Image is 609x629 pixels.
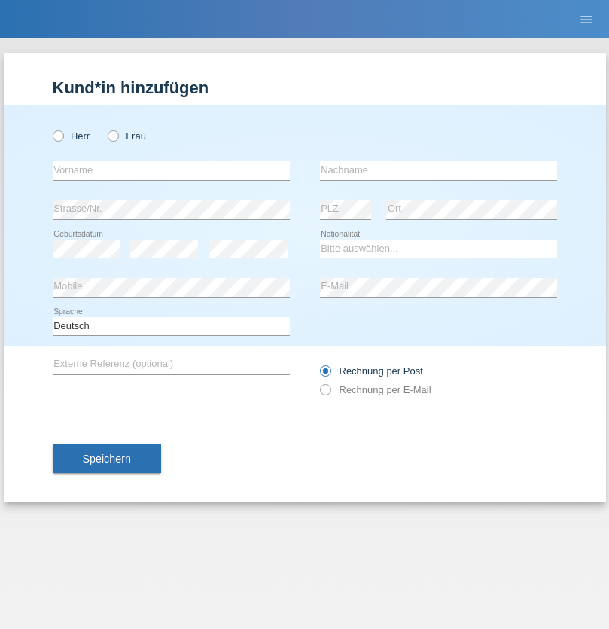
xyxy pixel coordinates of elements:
label: Frau [108,130,146,142]
label: Rechnung per Post [320,365,423,377]
button: Speichern [53,444,161,473]
input: Herr [53,130,62,140]
input: Rechnung per Post [320,365,330,384]
label: Rechnung per E-Mail [320,384,431,395]
i: menu [579,12,594,27]
input: Frau [108,130,117,140]
a: menu [571,14,601,23]
span: Speichern [83,453,131,465]
label: Herr [53,130,90,142]
input: Rechnung per E-Mail [320,384,330,403]
h1: Kund*in hinzufügen [53,78,557,97]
